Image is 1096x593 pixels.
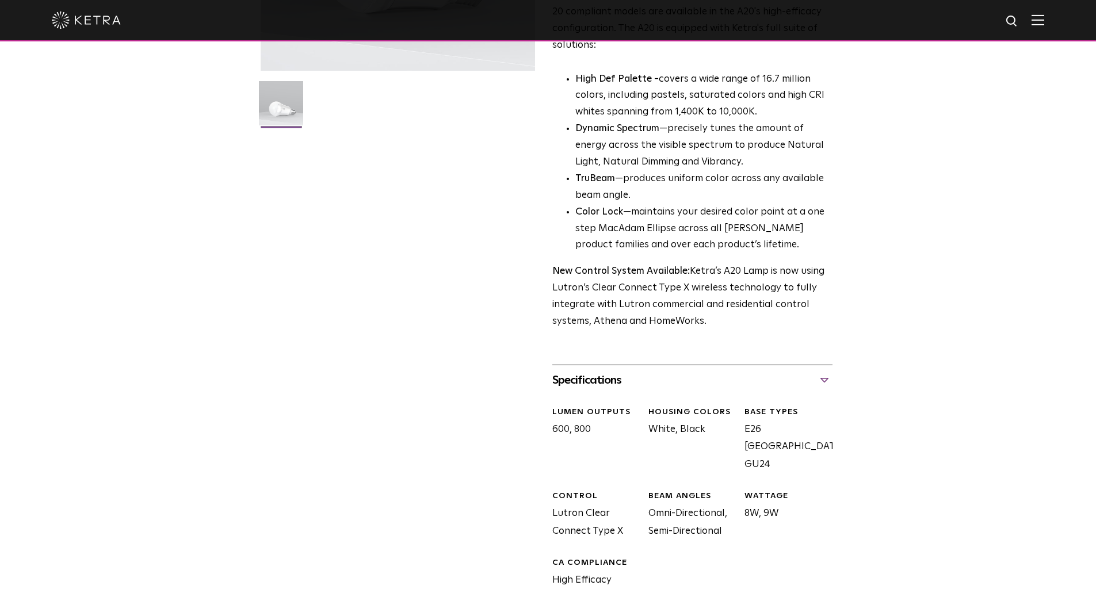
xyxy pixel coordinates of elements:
[736,407,832,473] div: E26 [GEOGRAPHIC_DATA], GU24
[575,124,659,133] strong: Dynamic Spectrum
[52,12,121,29] img: ketra-logo-2019-white
[552,266,690,276] strong: New Control System Available:
[575,74,659,84] strong: High Def Palette -
[640,491,736,540] div: Omni-Directional, Semi-Directional
[744,491,832,502] div: WATTAGE
[552,371,832,389] div: Specifications
[552,491,640,502] div: CONTROL
[575,207,623,217] strong: Color Lock
[544,491,640,540] div: Lutron Clear Connect Type X
[259,81,303,134] img: A20-Lamp-2021-Web-Square
[575,171,832,204] li: —produces uniform color across any available beam angle.
[552,557,640,569] div: CA Compliance
[575,121,832,171] li: —precisely tunes the amount of energy across the visible spectrum to produce Natural Light, Natur...
[575,71,832,121] p: covers a wide range of 16.7 million colors, including pastels, saturated colors and high CRI whit...
[575,174,615,183] strong: TruBeam
[736,491,832,540] div: 8W, 9W
[744,407,832,418] div: BASE TYPES
[544,407,640,473] div: 600, 800
[648,491,736,502] div: BEAM ANGLES
[640,407,736,473] div: White, Black
[552,407,640,418] div: LUMEN OUTPUTS
[552,263,832,330] p: Ketra’s A20 Lamp is now using Lutron’s Clear Connect Type X wireless technology to fully integrat...
[575,204,832,254] li: —maintains your desired color point at a one step MacAdam Ellipse across all [PERSON_NAME] produc...
[1032,14,1044,25] img: Hamburger%20Nav.svg
[1005,14,1019,29] img: search icon
[648,407,736,418] div: HOUSING COLORS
